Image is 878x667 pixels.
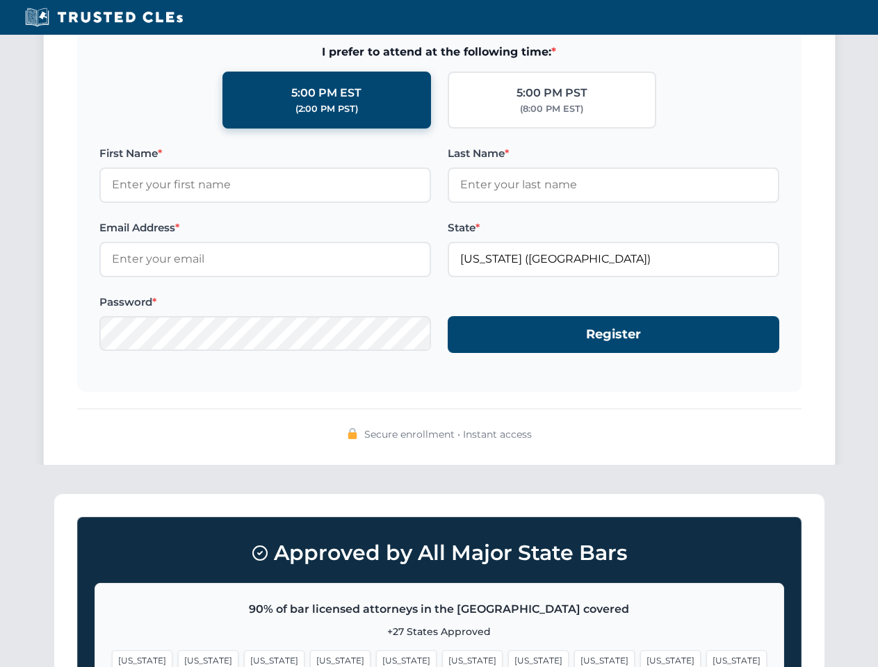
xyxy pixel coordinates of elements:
[295,102,358,116] div: (2:00 PM PST)
[364,427,532,442] span: Secure enrollment • Instant access
[448,145,779,162] label: Last Name
[99,167,431,202] input: Enter your first name
[448,316,779,353] button: Register
[99,294,431,311] label: Password
[291,84,361,102] div: 5:00 PM EST
[95,534,784,572] h3: Approved by All Major State Bars
[448,220,779,236] label: State
[517,84,587,102] div: 5:00 PM PST
[347,428,358,439] img: 🔒
[112,624,767,639] p: +27 States Approved
[99,242,431,277] input: Enter your email
[99,220,431,236] label: Email Address
[21,7,187,28] img: Trusted CLEs
[520,102,583,116] div: (8:00 PM EST)
[99,43,779,61] span: I prefer to attend at the following time:
[112,600,767,618] p: 90% of bar licensed attorneys in the [GEOGRAPHIC_DATA] covered
[99,145,431,162] label: First Name
[448,167,779,202] input: Enter your last name
[448,242,779,277] input: Florida (FL)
